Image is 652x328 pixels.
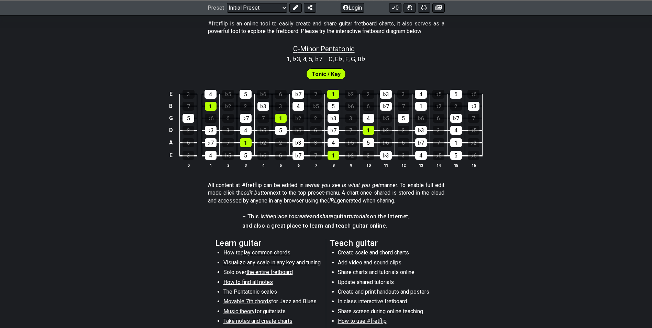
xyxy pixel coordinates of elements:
[415,114,427,123] div: ♭6
[363,151,374,160] div: 2
[328,151,339,160] div: 1
[223,298,321,307] li: for Jazz and Blues
[222,151,234,160] div: ♭5
[377,162,395,169] th: 11
[275,90,287,99] div: 6
[223,308,321,317] li: for guitarists
[167,112,175,124] td: G
[183,138,194,147] div: 6
[415,138,427,147] div: ♭7
[257,102,269,111] div: ♭3
[208,20,444,35] p: #fretflip is an online tool to easily create and share guitar fretboard charts, it also serves as...
[183,90,195,99] div: 3
[412,162,430,169] th: 13
[342,162,360,169] th: 9
[432,3,445,12] button: Create image
[257,90,269,99] div: ♭6
[338,259,436,269] li: Add video and sound clips
[223,259,321,266] span: Visualize any scale in any key and tuning
[380,114,392,123] div: ♭5
[292,151,304,160] div: ♭7
[468,114,479,123] div: 7
[289,162,307,169] th: 6
[433,102,444,111] div: ♭2
[345,102,357,111] div: ♭6
[275,114,287,123] div: 1
[257,126,269,135] div: ♭5
[330,239,437,247] h2: Teach guitar
[303,54,306,64] span: 4
[415,126,427,135] div: ♭3
[468,126,479,135] div: ♭5
[360,162,377,169] th: 10
[328,138,339,147] div: 4
[292,90,304,99] div: ♭7
[222,102,234,111] div: ♭2
[227,3,287,12] select: Preset
[309,54,312,64] span: 5
[223,288,277,295] span: The Pentatonic scales
[397,90,409,99] div: 3
[433,138,444,147] div: 7
[219,162,237,169] th: 2
[338,278,436,288] li: Update shared tutorials
[223,249,321,259] li: How to
[310,138,322,147] div: 3
[289,3,302,12] button: Edit Preset
[292,114,304,123] div: ♭2
[465,162,482,169] th: 16
[257,138,269,147] div: ♭2
[327,197,337,204] em: URL
[363,126,374,135] div: 1
[183,151,194,160] div: 3
[257,151,269,160] div: ♭6
[202,162,219,169] th: 1
[338,298,436,307] li: In class interactive fretboard
[293,45,355,53] span: C - Minor Pentatonic
[242,222,410,230] h4: and also a great place to learn and teach guitar online.
[415,90,427,99] div: 4
[205,90,217,99] div: 4
[380,138,392,147] div: ♭6
[254,162,272,169] th: 4
[222,90,234,99] div: ♭5
[307,162,324,169] th: 7
[341,3,364,12] button: Login
[240,126,252,135] div: 4
[183,102,194,111] div: 7
[468,151,479,160] div: ♭6
[205,114,217,123] div: ♭6
[345,90,357,99] div: ♭2
[450,138,462,147] div: 1
[265,213,273,220] em: the
[343,54,345,64] span: ,
[292,102,304,111] div: 4
[328,126,339,135] div: ♭7
[222,126,234,135] div: 3
[345,54,349,64] span: F
[300,54,303,64] span: ,
[308,182,380,188] em: what you see is what you get
[433,114,444,123] div: 6
[223,318,292,324] span: Take notes and create charts
[398,114,409,123] div: 5
[246,269,293,275] span: the entire fretboard
[208,182,444,205] p: All content at #fretflip can be edited in a manner. To enable full edit mode click the next to th...
[183,126,194,135] div: 2
[358,54,366,64] span: B♭
[304,3,316,12] button: Share Preset
[310,126,322,135] div: 6
[244,189,270,196] em: edit button
[468,138,479,147] div: ♭2
[345,138,357,147] div: ♭5
[380,90,392,99] div: ♭3
[310,114,322,123] div: 2
[415,102,427,111] div: 1
[329,54,333,64] span: C
[240,90,252,99] div: 5
[349,54,351,64] span: ,
[450,126,462,135] div: 4
[167,124,175,136] td: D
[312,69,341,79] span: First enable full edit mode to edit
[398,138,409,147] div: 6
